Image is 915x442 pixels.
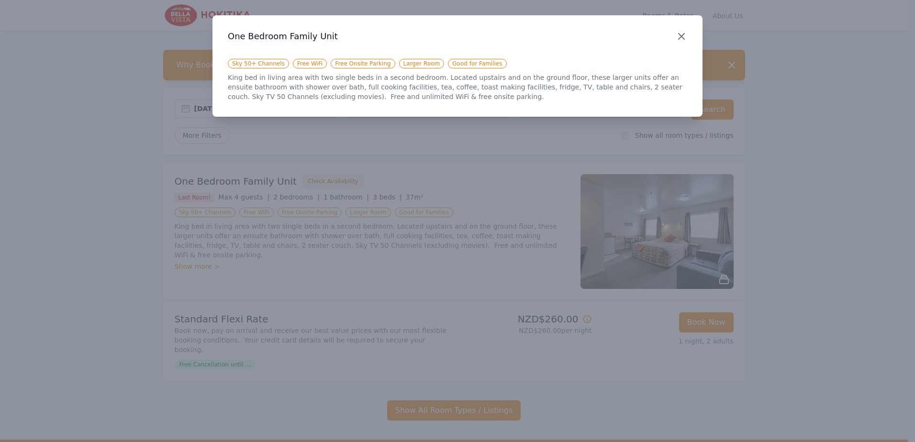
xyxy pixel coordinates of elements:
[448,59,506,68] span: Good for Families
[331,59,395,68] span: Free Onsite Parking
[293,59,327,68] span: Free WiFi
[228,59,289,68] span: Sky 50+ Channels
[228,73,687,101] p: King bed in living area with two single beds in a second bedroom. Located upstairs and on the gro...
[228,31,687,42] h3: One Bedroom Family Unit
[399,59,445,68] span: Larger Room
